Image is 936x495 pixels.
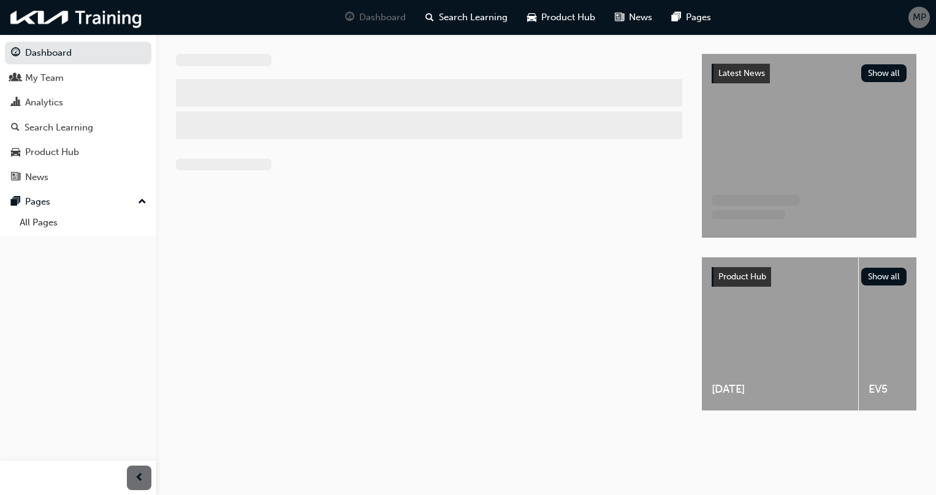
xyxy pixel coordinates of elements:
[359,10,406,25] span: Dashboard
[541,10,595,25] span: Product Hub
[605,5,662,30] a: news-iconNews
[11,97,20,108] span: chart-icon
[25,145,79,159] div: Product Hub
[345,10,354,25] span: guage-icon
[335,5,416,30] a: guage-iconDashboard
[25,195,50,209] div: Pages
[5,166,151,189] a: News
[5,91,151,114] a: Analytics
[5,141,151,164] a: Product Hub
[5,39,151,191] button: DashboardMy TeamAnalyticsSearch LearningProduct HubNews
[5,42,151,64] a: Dashboard
[25,71,64,85] div: My Team
[25,121,93,135] div: Search Learning
[712,267,907,287] a: Product HubShow all
[11,123,20,134] span: search-icon
[135,470,144,486] span: prev-icon
[712,64,907,83] a: Latest NewsShow all
[517,5,605,30] a: car-iconProduct Hub
[6,5,147,30] img: kia-training
[416,5,517,30] a: search-iconSearch Learning
[662,5,721,30] a: pages-iconPages
[527,10,536,25] span: car-icon
[25,170,48,184] div: News
[11,48,20,59] span: guage-icon
[5,67,151,89] a: My Team
[11,147,20,158] span: car-icon
[712,382,848,396] span: [DATE]
[672,10,681,25] span: pages-icon
[25,96,63,110] div: Analytics
[686,10,711,25] span: Pages
[11,73,20,84] span: people-icon
[702,257,858,410] a: [DATE]
[425,10,434,25] span: search-icon
[861,64,907,82] button: Show all
[718,271,766,282] span: Product Hub
[913,10,926,25] span: MP
[629,10,652,25] span: News
[11,197,20,208] span: pages-icon
[5,191,151,213] button: Pages
[138,194,146,210] span: up-icon
[908,7,930,28] button: MP
[15,213,151,232] a: All Pages
[615,10,624,25] span: news-icon
[861,268,907,285] button: Show all
[439,10,508,25] span: Search Learning
[5,116,151,139] a: Search Learning
[718,68,765,78] span: Latest News
[11,172,20,183] span: news-icon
